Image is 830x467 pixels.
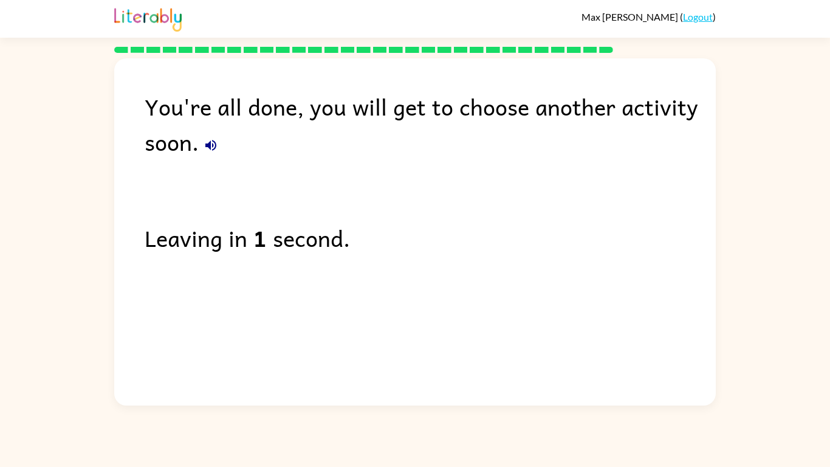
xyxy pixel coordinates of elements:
[581,11,716,22] div: ( )
[145,220,716,255] div: Leaving in second.
[145,89,716,159] div: You're all done, you will get to choose another activity soon.
[683,11,713,22] a: Logout
[114,5,182,32] img: Literably
[581,11,680,22] span: Max [PERSON_NAME]
[253,220,267,255] b: 1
